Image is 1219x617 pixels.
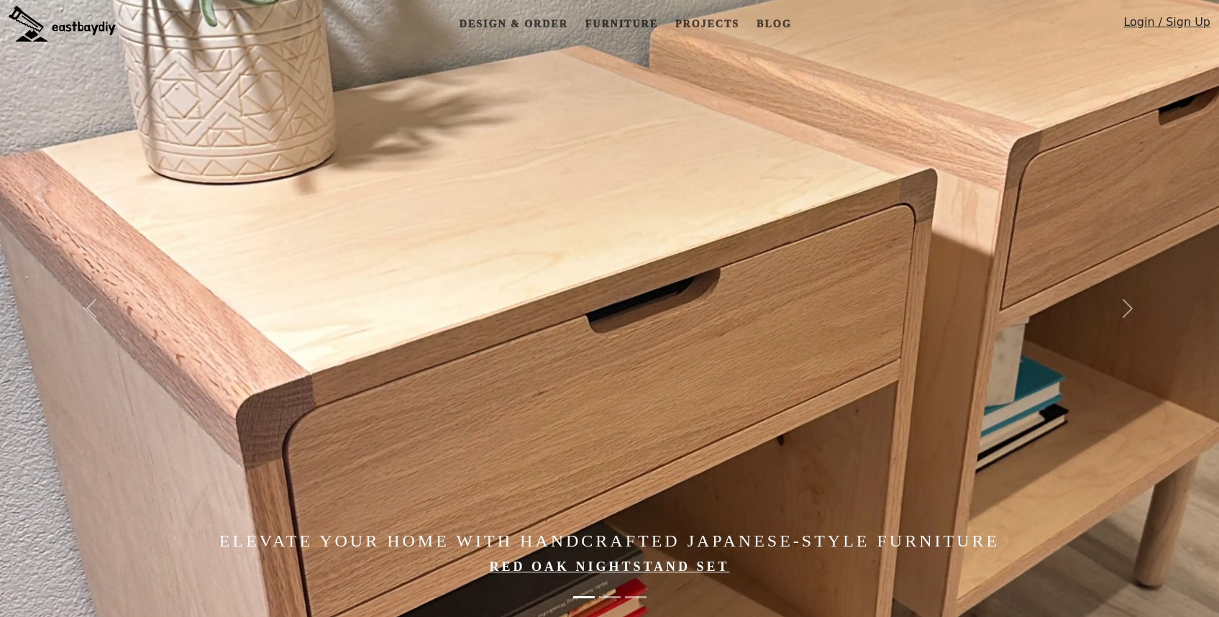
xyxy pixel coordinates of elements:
h4: Elevate Your Home with Handcrafted Japanese-Style Furniture [183,531,1036,552]
button: Minimal Lines, Warm Walnut Grain, and Handwoven Cane Doors [599,589,621,605]
button: Made in the Bay Area [625,589,647,605]
img: eastbaydiy [9,6,116,42]
a: Design & Order [454,11,574,37]
a: Furniture [580,11,664,37]
a: Login / Sign Up [1123,14,1210,37]
a: Projects [670,11,745,37]
a: Red Oak Nightstand Set [489,559,729,574]
button: Elevate Your Home with Handcrafted Japanese-Style Furniture [573,589,595,605]
a: Blog [751,11,797,37]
